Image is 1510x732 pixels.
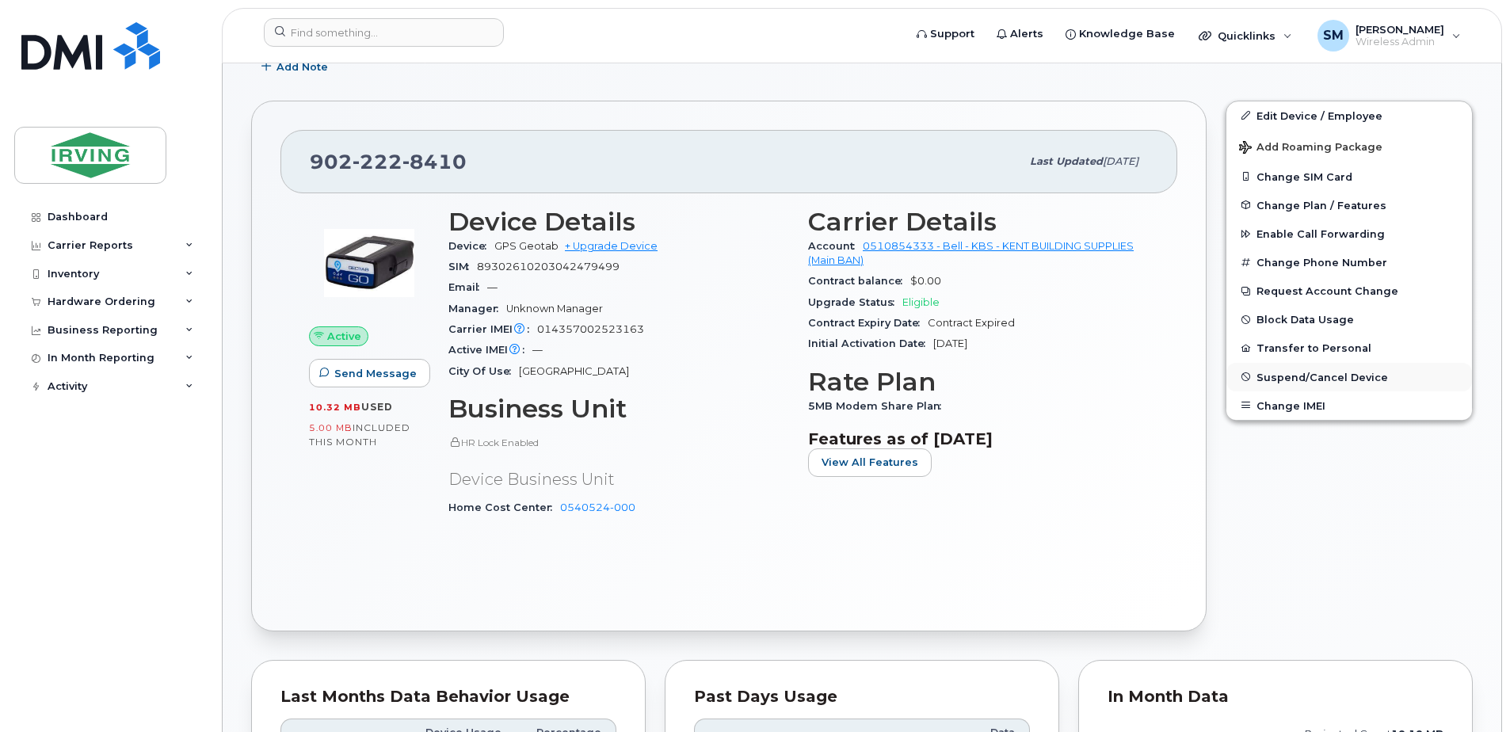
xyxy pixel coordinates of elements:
span: Suspend/Cancel Device [1256,371,1388,383]
span: GPS Geotab [494,240,559,252]
span: Contract balance [808,275,910,287]
a: 0510854333 - Bell - KBS - KENT BUILDING SUPPLIES (Main BAN) [808,240,1134,266]
a: Support [906,18,986,50]
span: 8410 [402,150,467,173]
span: 222 [353,150,402,173]
p: Device Business Unit [448,468,789,491]
span: — [487,281,498,293]
span: Initial Activation Date [808,337,933,349]
h3: Features as of [DATE] [808,429,1149,448]
h3: Carrier Details [808,208,1149,236]
button: Add Note [251,53,341,82]
button: Suspend/Cancel Device [1226,363,1472,391]
button: Enable Call Forwarding [1226,219,1472,248]
a: + Upgrade Device [565,240,658,252]
span: Account [808,240,863,252]
span: [PERSON_NAME] [1356,23,1444,36]
div: Last Months Data Behavior Usage [280,689,616,705]
span: Email [448,281,487,293]
button: Add Roaming Package [1226,130,1472,162]
span: Send Message [334,366,417,381]
div: Shittu, Mariam [1306,20,1472,51]
img: image20231002-3703462-1aj3rdm.jpeg [322,215,417,311]
button: Change IMEI [1226,391,1472,420]
button: Request Account Change [1226,276,1472,305]
span: SIM [448,261,477,273]
span: City Of Use [448,365,519,377]
div: Past Days Usage [694,689,1030,705]
p: HR Lock Enabled [448,436,789,449]
span: Carrier IMEI [448,323,537,335]
a: Alerts [986,18,1054,50]
span: Active IMEI [448,344,532,356]
span: 5MB Modem Share Plan [808,400,949,412]
input: Find something... [264,18,504,47]
button: Change Plan / Features [1226,191,1472,219]
h3: Rate Plan [808,368,1149,396]
span: Manager [448,303,506,315]
span: 014357002523163 [537,323,644,335]
span: View All Features [822,455,918,470]
span: 10.32 MB [309,402,361,413]
span: used [361,401,393,413]
span: 5.00 MB [309,422,353,433]
span: Add Roaming Package [1239,141,1382,156]
span: Device [448,240,494,252]
button: Transfer to Personal [1226,334,1472,362]
span: Add Note [276,59,328,74]
span: Change Plan / Features [1256,199,1386,211]
span: Last updated [1030,155,1103,167]
span: Quicklinks [1218,29,1275,42]
span: Eligible [902,296,940,308]
span: Unknown Manager [506,303,603,315]
span: $0.00 [910,275,941,287]
span: Upgrade Status [808,296,902,308]
span: Home Cost Center [448,501,560,513]
span: Knowledge Base [1079,26,1175,42]
span: [GEOGRAPHIC_DATA] [519,365,629,377]
a: Knowledge Base [1054,18,1186,50]
span: [DATE] [1103,155,1138,167]
span: Contract Expiry Date [808,317,928,329]
span: 902 [310,150,467,173]
span: [DATE] [933,337,967,349]
span: Contract Expired [928,317,1015,329]
button: Send Message [309,359,430,387]
span: — [532,344,543,356]
span: 89302610203042479499 [477,261,620,273]
button: Change Phone Number [1226,248,1472,276]
h3: Device Details [448,208,789,236]
button: Block Data Usage [1226,305,1472,334]
a: Edit Device / Employee [1226,101,1472,130]
button: Change SIM Card [1226,162,1472,191]
span: Active [327,329,361,344]
button: View All Features [808,448,932,477]
span: included this month [309,421,410,448]
span: Support [930,26,974,42]
span: Alerts [1010,26,1043,42]
span: Wireless Admin [1356,36,1444,48]
a: 0540524-000 [560,501,635,513]
span: Enable Call Forwarding [1256,228,1385,240]
div: In Month Data [1108,689,1443,705]
span: SM [1323,26,1344,45]
h3: Business Unit [448,395,789,423]
div: Quicklinks [1188,20,1303,51]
